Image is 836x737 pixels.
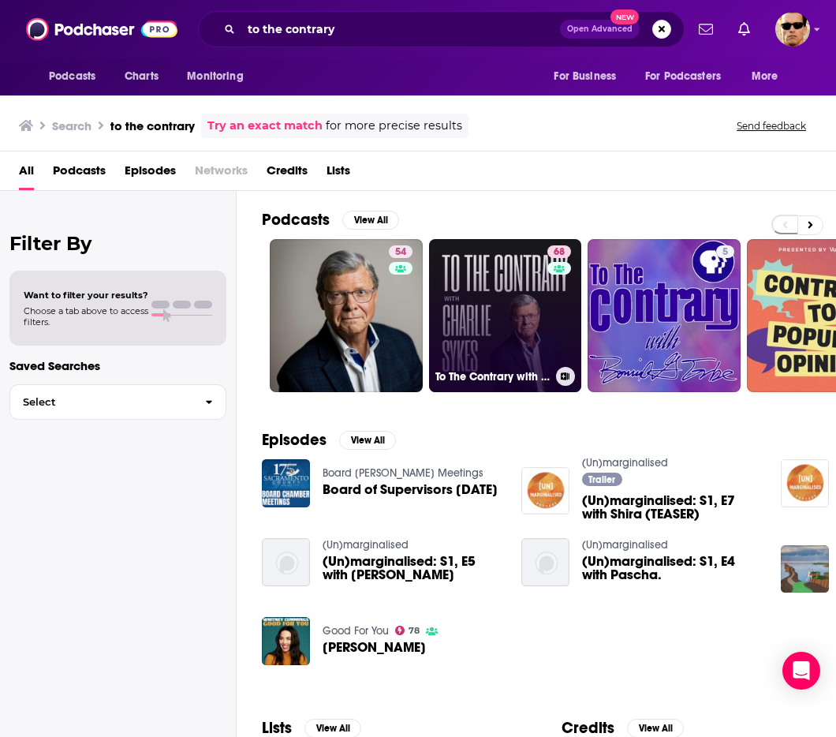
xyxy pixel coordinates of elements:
[323,624,389,638] a: Good For You
[716,245,734,258] a: 5
[741,62,798,92] button: open menu
[114,62,168,92] a: Charts
[262,617,310,665] img: Rosebud Baker
[323,483,498,496] a: Board of Supervisors 6/4/25
[752,65,778,88] span: More
[241,17,560,42] input: Search podcasts, credits, & more...
[645,65,721,88] span: For Podcasters
[429,239,582,392] a: 68To The Contrary with [PERSON_NAME]
[543,62,636,92] button: open menu
[775,12,810,47] img: User Profile
[110,118,195,133] h3: to the contrary
[732,119,811,133] button: Send feedback
[395,245,406,260] span: 54
[187,65,243,88] span: Monitoring
[781,459,829,507] img: (Un)marginalised: S1, E6 with Jennifer Hankin
[9,384,226,420] button: Select
[775,12,810,47] button: Show profile menu
[53,158,106,190] a: Podcasts
[389,245,412,258] a: 54
[323,641,426,654] a: Rosebud Baker
[19,158,34,190] a: All
[176,62,263,92] button: open menu
[582,555,762,582] a: (Un)marginalised: S1, E4 with Pascha.
[262,459,310,507] img: Board of Supervisors 6/4/25
[521,467,569,515] img: (Un)marginalised: S1, E7 with Shira (TEASER)
[262,210,399,230] a: PodcastsView All
[323,538,409,552] a: (Un)marginalised
[435,370,550,383] h3: To The Contrary with [PERSON_NAME]
[323,466,483,480] a: Board Chambers Meetings
[125,65,159,88] span: Charts
[588,475,615,484] span: Trailer
[409,627,420,634] span: 78
[9,232,226,255] h2: Filter By
[732,16,756,43] a: Show notifications dropdown
[722,245,728,260] span: 5
[323,555,502,582] a: (Un)marginalised: S1, E5 with Julie G.
[207,117,323,135] a: Try an exact match
[323,483,498,496] span: Board of Supervisors [DATE]
[582,494,762,521] a: (Un)marginalised: S1, E7 with Shira (TEASER)
[323,555,502,582] span: (Un)marginalised: S1, E5 with [PERSON_NAME]
[588,239,741,392] a: 5
[567,25,633,33] span: Open Advanced
[782,652,820,690] div: Open Intercom Messenger
[692,16,719,43] a: Show notifications dropdown
[38,62,116,92] button: open menu
[781,545,829,593] img: Revolutionary Mindfulness: Why and how to meditate.
[262,538,310,586] img: (Un)marginalised: S1, E5 with Julie G.
[327,158,350,190] a: Lists
[9,358,226,373] p: Saved Searches
[26,14,177,44] img: Podchaser - Follow, Share and Rate Podcasts
[195,158,248,190] span: Networks
[395,626,420,635] a: 78
[198,11,685,47] div: Search podcasts, credits, & more...
[267,158,308,190] a: Credits
[775,12,810,47] span: Logged in as karldevries
[270,239,423,392] a: 54
[547,245,571,258] a: 68
[554,245,565,260] span: 68
[52,118,91,133] h3: Search
[342,211,399,230] button: View All
[49,65,95,88] span: Podcasts
[262,430,396,450] a: EpisodesView All
[125,158,176,190] a: Episodes
[635,62,744,92] button: open menu
[582,456,668,470] a: (Un)marginalised
[582,538,668,552] a: (Un)marginalised
[560,20,640,39] button: Open AdvancedNew
[339,431,396,450] button: View All
[10,397,192,407] span: Select
[554,65,616,88] span: For Business
[24,305,148,327] span: Choose a tab above to access filters.
[521,538,569,586] img: (Un)marginalised: S1, E4 with Pascha.
[24,290,148,301] span: Want to filter your results?
[610,9,639,24] span: New
[326,117,462,135] span: for more precise results
[262,430,327,450] h2: Episodes
[262,210,330,230] h2: Podcasts
[323,641,426,654] span: [PERSON_NAME]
